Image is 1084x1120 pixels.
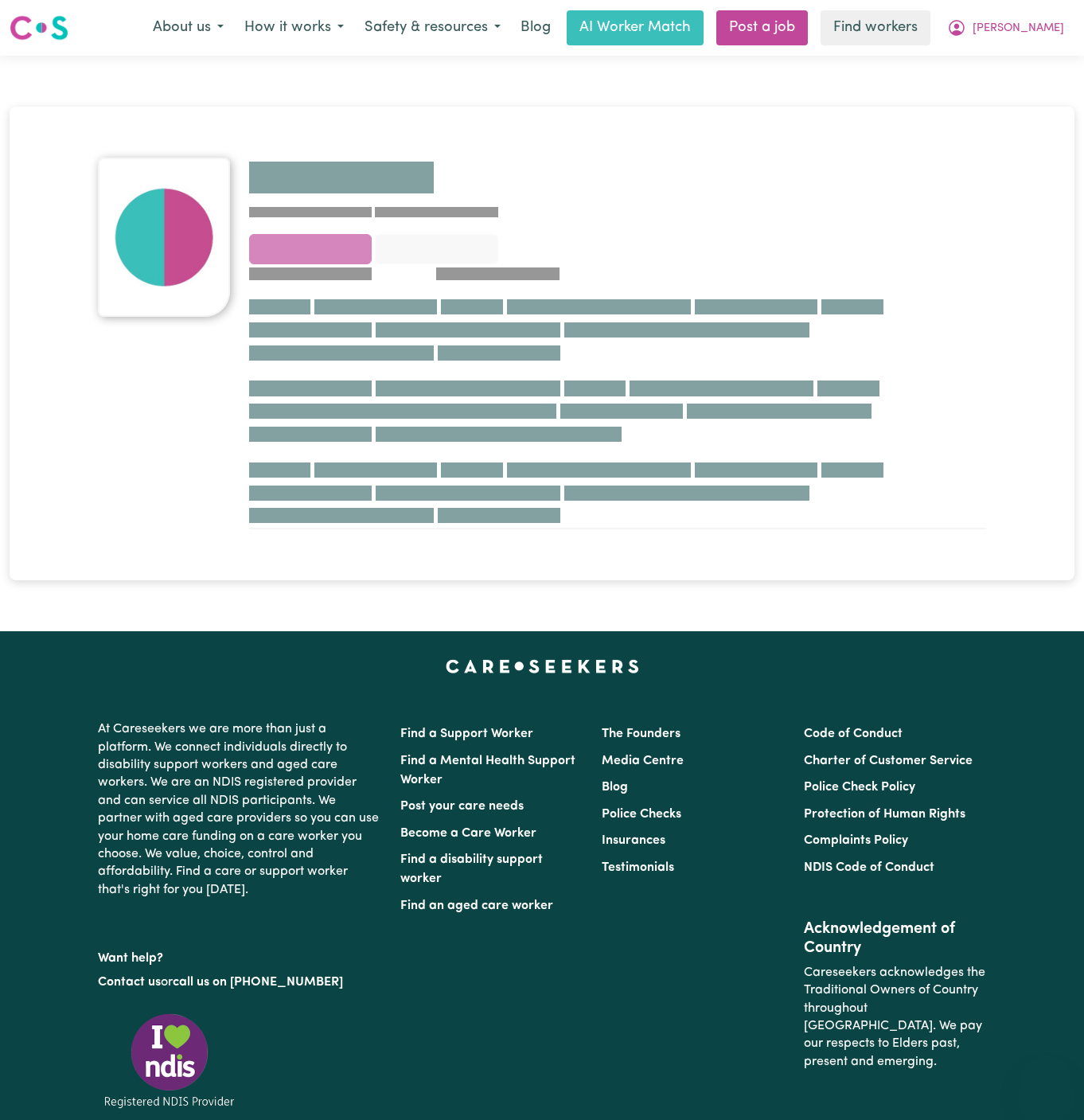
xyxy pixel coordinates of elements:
img: Careseekers logo [10,14,68,42]
a: Testimonials [602,861,674,874]
span: [PERSON_NAME] [973,20,1064,37]
a: Protection of Human Rights [804,808,965,821]
a: NDIS Code of Conduct [804,861,934,874]
a: The Founders [602,728,680,740]
a: call us on [PHONE_NUMBER] [173,976,343,989]
p: or [98,967,381,997]
a: Post your care needs [400,800,524,813]
button: About us [142,11,234,45]
a: AI Worker Match [567,10,704,45]
p: Want help? [98,943,381,967]
a: Careseekers logo [10,10,68,46]
a: Find a Mental Health Support Worker [400,755,575,786]
a: Insurances [602,834,665,847]
a: Find a disability support worker [400,853,543,885]
button: Safety & resources [354,11,511,45]
a: Find a Support Worker [400,728,533,740]
a: Post a job [716,10,808,45]
button: My Account [937,11,1074,45]
a: Police Check Policy [804,781,915,794]
p: Careseekers acknowledges the Traditional Owners of Country throughout [GEOGRAPHIC_DATA]. We pay o... [804,958,986,1077]
a: Police Checks [602,808,681,821]
img: Registered NDIS provider [98,1011,241,1110]
a: Find workers [821,10,930,45]
a: Complaints Policy [804,834,908,847]
h2: Acknowledgement of Country [804,919,986,958]
button: How it works [234,11,354,45]
a: Contact us [98,976,161,989]
a: Become a Care Worker [400,827,536,840]
a: Charter of Customer Service [804,755,973,767]
a: Find an aged care worker [400,900,553,912]
a: Blog [511,10,560,45]
iframe: Button to launch messaging window [1020,1056,1071,1107]
a: Code of Conduct [804,728,903,740]
a: Blog [602,781,628,794]
a: Media Centre [602,755,684,767]
a: Careseekers home page [446,660,639,673]
p: At Careseekers we are more than just a platform. We connect individuals directly to disability su... [98,714,381,905]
